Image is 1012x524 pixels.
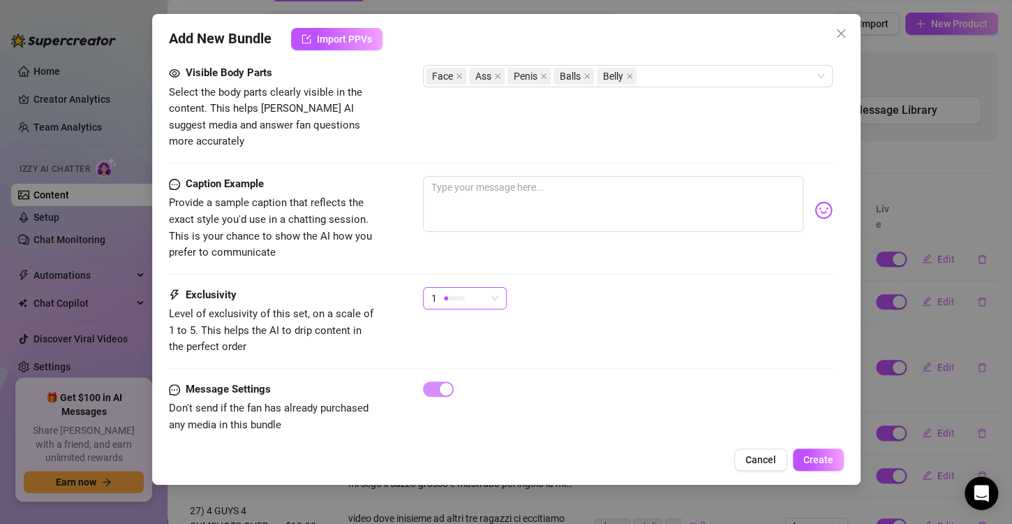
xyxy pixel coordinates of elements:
span: Belly [597,68,637,85]
span: Penis [507,68,551,85]
button: Create [793,449,844,471]
span: Cancel [745,454,776,465]
span: Don't send if the fan has already purchased any media in this bundle [169,402,369,431]
span: 1 [431,288,437,309]
strong: Visible Body Parts [186,66,272,79]
span: Create [803,454,833,465]
span: eye [169,68,180,79]
span: Select the body parts clearly visible in the content. This helps [PERSON_NAME] AI suggest media a... [169,86,362,148]
span: Level of exclusivity of this set, on a scale of 1 to 5. This helps the AI to drip content in the ... [169,307,373,353]
span: Provide a sample caption that reflects the exact style you'd use in a chatting session. This is y... [169,196,372,259]
span: Penis [514,68,537,84]
span: Balls [553,68,594,85]
strong: Exclusivity [186,289,237,301]
span: close [456,73,463,80]
span: message [169,381,180,398]
span: close [835,28,847,39]
span: close [540,73,547,80]
div: Open Intercom Messenger [965,476,998,510]
span: message [169,176,180,193]
span: Ass [475,68,491,84]
img: svg%3e [814,201,833,219]
span: close [626,73,633,80]
span: Face [432,68,453,84]
span: close [583,73,590,80]
span: Ass [469,68,505,85]
span: Face [426,68,466,85]
span: Belly [603,68,623,84]
button: Close [830,22,852,45]
button: Import PPVs [291,28,382,50]
span: import [302,34,311,44]
strong: Caption Example [186,177,264,190]
strong: Message Settings [186,383,271,395]
span: thunderbolt [169,287,180,304]
span: Import PPVs [317,34,372,45]
span: Close [830,28,852,39]
span: Add New Bundle [169,28,271,50]
button: Cancel [734,449,787,471]
span: Balls [560,68,581,84]
span: close [494,73,501,80]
